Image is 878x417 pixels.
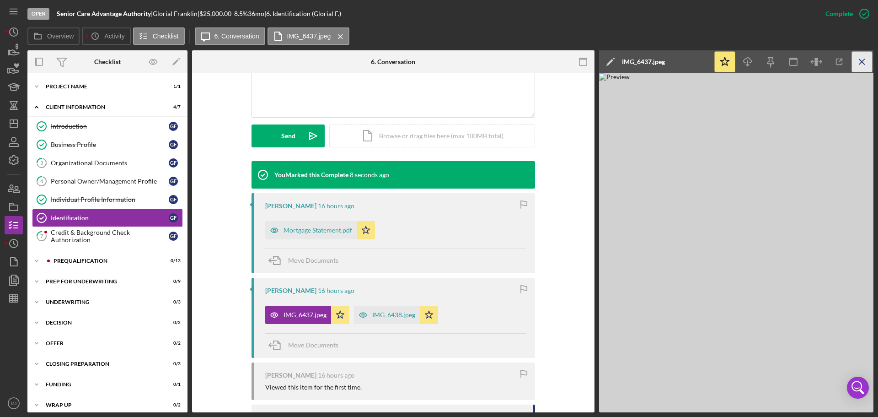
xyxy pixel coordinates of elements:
[164,104,181,110] div: 4 / 7
[350,171,389,179] time: 2025-08-11 15:56
[51,141,169,148] div: Business Profile
[51,196,169,203] div: Individual Profile Information
[51,229,169,244] div: Credit & Background Check Authorization
[847,377,869,399] div: Open Intercom Messenger
[27,27,80,45] button: Overview
[40,178,43,184] tspan: 4
[54,258,158,264] div: Prequalification
[169,195,178,204] div: G F
[153,32,179,40] label: Checklist
[169,158,178,168] div: G F
[40,160,43,166] tspan: 3
[195,27,265,45] button: 6. Conversation
[164,320,181,325] div: 0 / 2
[94,58,121,65] div: Checklist
[318,372,354,379] time: 2025-08-10 23:43
[199,10,234,17] div: $25,000.00
[32,154,183,172] a: 3Organizational DocumentsGF
[622,58,665,65] div: IMG_6437.jpeg
[32,190,183,209] a: Individual Profile InformationGF
[265,221,375,239] button: Mortgage Statement.pdf
[825,5,853,23] div: Complete
[816,5,873,23] button: Complete
[32,117,183,135] a: IntroductionGF
[264,10,341,17] div: | 6. Identification (Glorial F.)
[318,287,354,294] time: 2025-08-10 23:46
[46,320,158,325] div: Decision
[32,227,183,245] a: 7Credit & Background Check AuthorizationGF
[51,159,169,167] div: Organizational Documents
[265,334,348,357] button: Move Documents
[133,27,185,45] button: Checklist
[281,125,295,147] div: Send
[169,140,178,149] div: G F
[51,214,169,222] div: Identification
[265,287,316,294] div: [PERSON_NAME]
[153,10,199,17] div: Glorial Franklin |
[164,361,181,367] div: 0 / 3
[164,279,181,284] div: 0 / 9
[265,372,316,379] div: [PERSON_NAME]
[287,32,331,40] label: IMG_6437.jpeg
[288,341,338,349] span: Move Documents
[371,58,415,65] div: 6. Conversation
[354,306,438,324] button: IMG_6438.jpeg
[164,84,181,89] div: 1 / 1
[164,341,181,346] div: 0 / 2
[40,233,43,239] tspan: 7
[599,73,873,412] img: Preview
[288,256,338,264] span: Move Documents
[265,249,348,272] button: Move Documents
[46,341,158,346] div: Offer
[372,311,415,319] div: IMG_6438.jpeg
[164,299,181,305] div: 0 / 3
[32,172,183,190] a: 4Personal Owner/Management ProfileGF
[248,10,264,17] div: 36 mo
[104,32,124,40] label: Activity
[169,232,178,241] div: G F
[284,311,327,319] div: IMG_6437.jpeg
[214,32,259,40] label: 6. Conversation
[46,299,158,305] div: Underwriting
[169,213,178,222] div: G F
[164,258,181,264] div: 0 / 13
[169,177,178,186] div: G F
[252,125,325,147] button: Send
[51,178,169,185] div: Personal Owner/Management Profile
[265,202,316,210] div: [PERSON_NAME]
[57,10,151,17] b: Senior Care Advantage Authority
[57,10,153,17] div: |
[318,202,354,210] time: 2025-08-10 23:48
[5,394,23,412] button: MJ
[46,84,158,89] div: Project Name
[268,27,350,45] button: IMG_6437.jpeg
[274,171,348,179] div: You Marked this Complete
[164,402,181,408] div: 0 / 2
[32,209,183,227] a: IdentificationGF
[82,27,130,45] button: Activity
[164,382,181,387] div: 0 / 1
[32,135,183,154] a: Business ProfileGF
[284,227,352,234] div: Mortgage Statement.pdf
[47,32,74,40] label: Overview
[46,279,158,284] div: Prep for Underwriting
[46,382,158,387] div: Funding
[265,384,362,391] div: Viewed this item for the first time.
[46,361,158,367] div: Closing Preparation
[169,122,178,131] div: G F
[46,402,158,408] div: Wrap Up
[51,123,169,130] div: Introduction
[11,401,17,406] text: MJ
[265,306,349,324] button: IMG_6437.jpeg
[27,8,49,20] div: Open
[234,10,248,17] div: 8.5 %
[46,104,158,110] div: Client Information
